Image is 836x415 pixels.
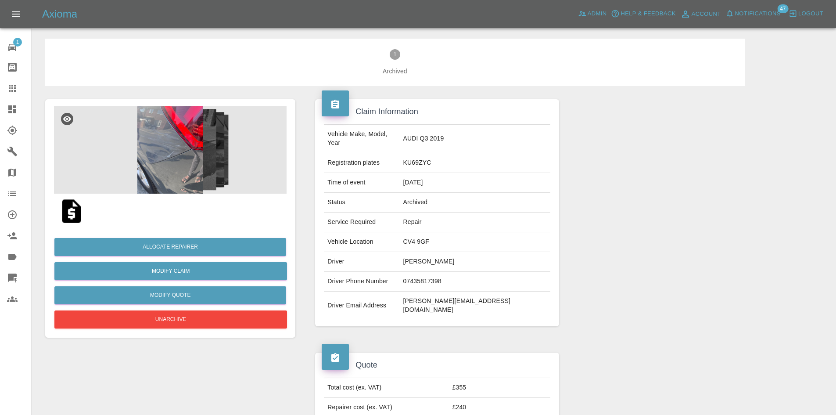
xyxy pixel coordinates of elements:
span: Help & Feedback [621,9,675,19]
td: Driver Phone Number [324,272,399,292]
td: Time of event [324,173,399,193]
td: £355 [449,378,550,398]
button: Modify Quote [54,286,286,304]
td: [PERSON_NAME][EMAIL_ADDRESS][DOMAIN_NAME] [400,292,550,320]
td: Service Required [324,213,399,232]
button: Unarchive [54,310,287,328]
a: Admin [576,7,609,21]
button: Open drawer [5,4,26,25]
h4: Quote [322,359,552,371]
td: 07435817398 [400,272,550,292]
a: Modify Claim [54,262,287,280]
td: [PERSON_NAME] [400,252,550,272]
button: Notifications [723,7,783,21]
text: 1 [394,51,397,58]
td: Vehicle Location [324,232,399,252]
td: Total cost (ex. VAT) [324,378,448,398]
span: Notifications [735,9,781,19]
h4: Claim Information [322,106,552,118]
td: Driver [324,252,399,272]
span: Logout [798,9,823,19]
td: CV4 9GF [400,232,550,252]
span: 1 [13,38,22,47]
td: Archived [400,193,550,213]
span: Archived [59,67,731,76]
span: 47 [777,4,788,13]
td: KU69ZYC [400,153,550,173]
td: [DATE] [400,173,550,193]
button: Allocate Repairer [54,238,286,256]
td: Driver Email Address [324,292,399,320]
td: AUDI Q3 2019 [400,125,550,153]
button: Help & Feedback [609,7,678,21]
span: Admin [588,9,607,19]
h5: Axioma [42,7,77,21]
a: Account [678,7,723,21]
td: Status [324,193,399,213]
td: Repair [400,213,550,232]
img: qt_1S0jgvA4aDea5wMjRGDgeDWV [57,197,86,225]
img: 449935a6-1a06-46e3-800c-8e97c67cc8e4 [54,106,287,194]
td: Vehicle Make, Model, Year [324,125,399,153]
button: Logout [786,7,825,21]
td: Registration plates [324,153,399,173]
span: Account [692,9,721,19]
